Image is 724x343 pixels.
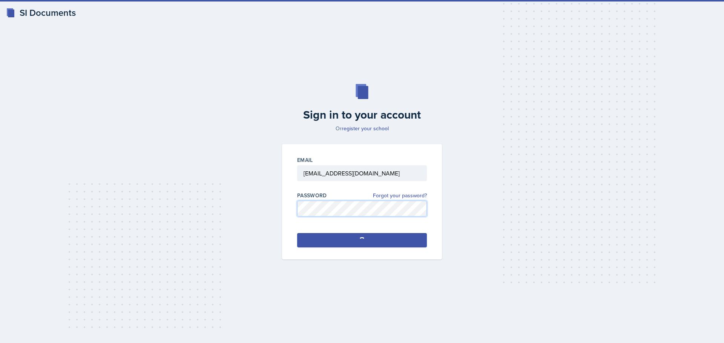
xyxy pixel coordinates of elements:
a: Forgot your password? [373,192,427,200]
h2: Sign in to your account [278,108,446,122]
input: Email [297,165,427,181]
label: Password [297,192,327,199]
a: SI Documents [6,6,76,20]
label: Email [297,156,313,164]
p: Or [278,125,446,132]
a: register your school [342,125,389,132]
